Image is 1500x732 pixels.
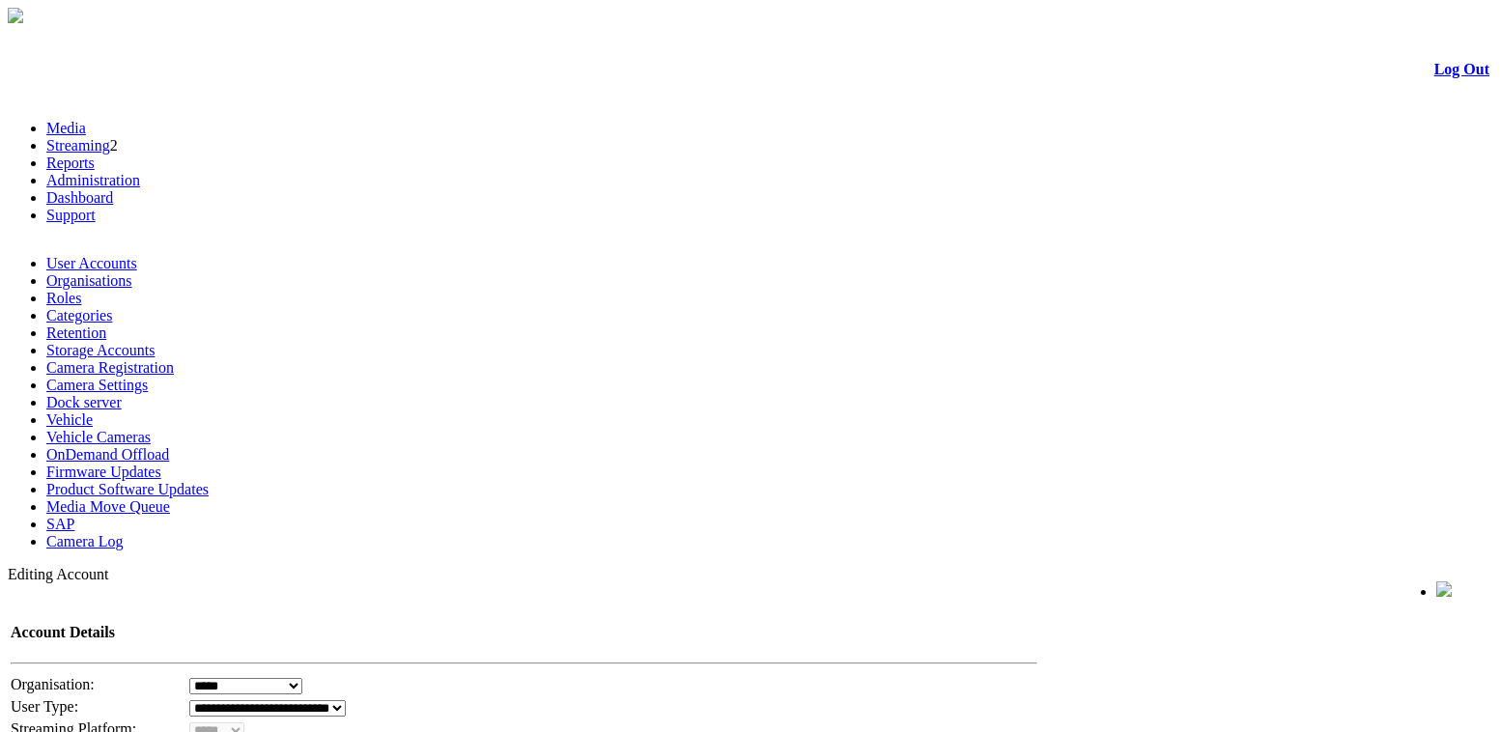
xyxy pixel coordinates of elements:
a: Streaming [46,137,110,154]
a: Product Software Updates [46,481,209,497]
a: Roles [46,290,81,306]
a: User Accounts [46,255,137,271]
img: bell24.png [1436,581,1452,597]
a: Camera Registration [46,359,174,376]
a: Dashboard [46,189,113,206]
a: Support [46,207,96,223]
a: Categories [46,307,112,324]
span: Welcome, - (Administrator) [1259,582,1398,597]
a: Vehicle Cameras [46,429,151,445]
a: Camera Log [46,533,124,549]
img: arrow-3.png [8,8,23,23]
a: Reports [46,155,95,171]
a: Storage Accounts [46,342,155,358]
a: Firmware Updates [46,464,161,480]
a: Media Move Queue [46,498,170,515]
a: Vehicle [46,411,93,428]
span: User Type: [11,698,78,715]
a: Camera Settings [46,377,148,393]
a: OnDemand Offload [46,446,169,463]
a: Organisations [46,272,132,289]
a: Administration [46,172,140,188]
a: Log Out [1434,61,1489,77]
a: SAP [46,516,74,532]
span: Editing Account [8,566,108,582]
h4: Account Details [11,624,1037,641]
span: Organisation: [11,676,95,692]
a: Dock server [46,394,122,410]
a: Retention [46,324,106,341]
span: 2 [110,137,118,154]
a: Media [46,120,86,136]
